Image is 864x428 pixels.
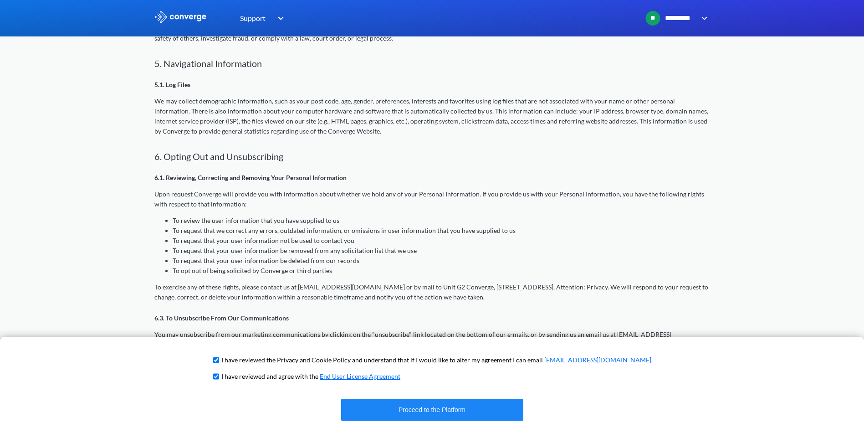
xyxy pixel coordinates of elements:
h2: 5. Navigational Information [154,58,710,69]
p: 5.1. Log Files [154,80,710,90]
p: We may collect demographic information, such as your post code, age, gender, preferences, interes... [154,96,710,136]
a: [EMAIL_ADDRESS][DOMAIN_NAME] [544,356,651,364]
h2: 6. Opting Out and Unsubscribing [154,151,710,162]
p: To exercise any of these rights, please contact us at [EMAIL_ADDRESS][DOMAIN_NAME] or by mail to ... [154,282,710,302]
li: To request that your user information be deleted from our records [173,256,710,266]
button: Proceed to the Platform [341,399,523,421]
p: 6.1. Reviewing, Correcting and Removing Your Personal Information [154,173,710,183]
li: To request that we correct any errors, outdated information, or omissions in user information tha... [173,226,710,236]
li: To review the user information that you have supplied to us [173,216,710,226]
p: You may unsubscribe from our marketing communications by clicking on the "unsubscribe" link locat... [154,330,710,350]
img: downArrow.svg [272,13,286,24]
li: To opt out of being solicited by Converge or third parties [173,266,710,276]
span: Support [240,12,266,24]
p: Upon request Converge will provide you with information about whether we hold any of your Persona... [154,189,710,209]
p: I have reviewed the Privacy and Cookie Policy and understand that if I would like to alter my agr... [221,355,653,365]
li: To request that your user information be removed from any solicitation list that we use [173,246,710,256]
img: logo_ewhite.svg [154,11,207,23]
p: 6.3. To Unsubscribe From Our Communications [154,313,710,323]
a: End User License Agreement [320,372,400,380]
li: To request that your user information not be used to contact you [173,236,710,246]
img: downArrow.svg [695,13,710,24]
p: I have reviewed and agree with the [221,371,400,382]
